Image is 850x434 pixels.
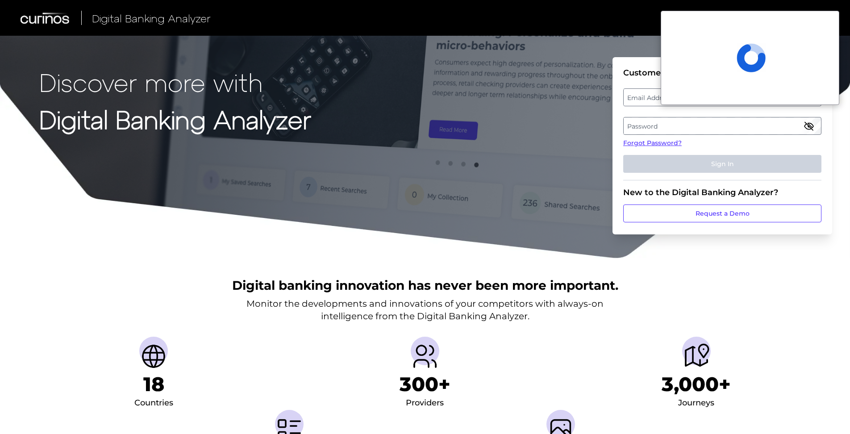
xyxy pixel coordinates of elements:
[662,372,731,396] h1: 3,000+
[134,396,173,410] div: Countries
[624,89,821,105] label: Email Address
[92,12,211,25] span: Digital Banking Analyzer
[678,396,714,410] div: Journeys
[623,204,821,222] a: Request a Demo
[39,104,311,134] strong: Digital Banking Analyzer
[232,277,618,294] h2: Digital banking innovation has never been more important.
[411,342,439,371] img: Providers
[400,372,450,396] h1: 300+
[623,138,821,148] a: Forgot Password?
[682,342,711,371] img: Journeys
[21,13,71,24] img: Curinos
[143,372,164,396] h1: 18
[246,297,604,322] p: Monitor the developments and innovations of your competitors with always-on intelligence from the...
[623,155,821,173] button: Sign In
[406,396,444,410] div: Providers
[624,118,821,134] label: Password
[139,342,168,371] img: Countries
[623,68,821,78] div: Customer Login
[39,68,311,96] p: Discover more with
[737,43,766,72] span: Loading
[623,188,821,197] div: New to the Digital Banking Analyzer?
